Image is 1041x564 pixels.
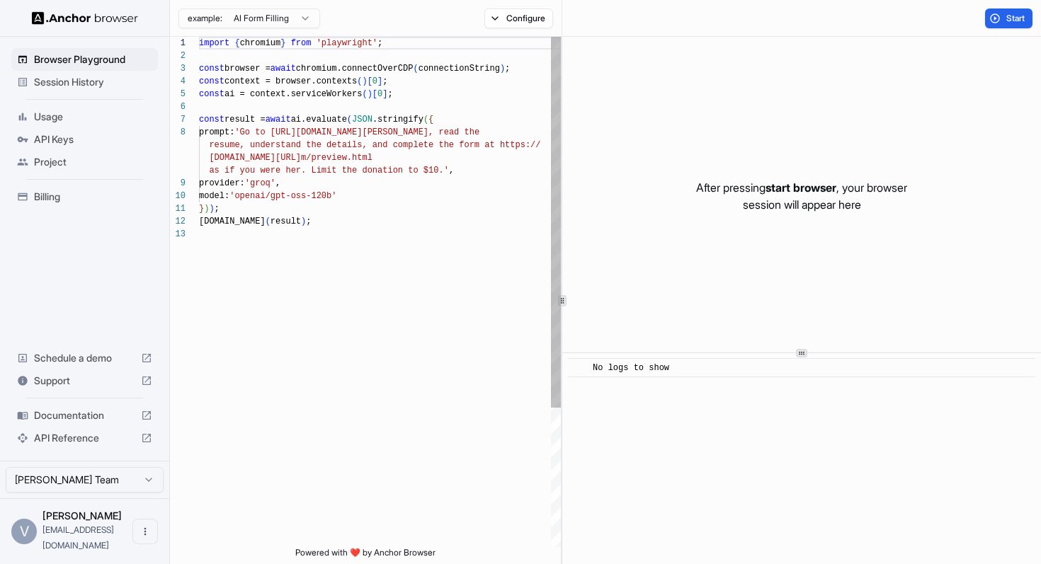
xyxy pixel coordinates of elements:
div: 9 [170,177,186,190]
span: ) [362,76,367,86]
img: Anchor Logo [32,11,138,25]
span: No logs to show [593,363,669,373]
span: , [449,166,454,175]
span: chromium.connectOverCDP [296,64,414,74]
span: Documentation [34,408,135,422]
span: 'playwright' [317,38,377,48]
div: Usage [11,105,158,128]
span: } [280,38,285,48]
div: Billing [11,185,158,208]
div: Project [11,151,158,173]
div: 2 [170,50,186,62]
span: API Keys [34,132,152,146]
span: , [275,178,280,188]
div: 5 [170,88,186,100]
span: [DOMAIN_NAME][URL] [209,153,301,163]
span: ; [505,64,510,74]
span: from [291,38,312,48]
span: orm at https:// [464,140,540,150]
span: as if you were her. Limit the donation to $10.' [209,166,448,175]
span: 'Go to [URL][DOMAIN_NAME][PERSON_NAME], re [234,127,448,137]
span: const [199,115,224,125]
span: ( [423,115,428,125]
span: [ [368,76,372,86]
button: Open menu [132,519,158,544]
div: 6 [170,100,186,113]
span: await [271,64,296,74]
div: 12 [170,215,186,228]
span: Support [34,374,135,388]
div: 4 [170,75,186,88]
div: 13 [170,228,186,241]
span: .stringify [372,115,423,125]
span: m/preview.html [301,153,372,163]
div: Session History [11,71,158,93]
span: ) [209,204,214,214]
div: API Keys [11,128,158,151]
span: prompt: [199,127,234,137]
span: ( [413,64,418,74]
span: resume, understand the details, and complete the f [209,140,464,150]
span: 'openai/gpt-oss-120b' [229,191,336,201]
span: ; [382,76,387,86]
div: API Reference [11,427,158,449]
button: Configure [484,8,553,28]
span: ​ [575,361,582,375]
span: Schedule a demo [34,351,135,365]
span: const [199,89,224,99]
div: 8 [170,126,186,139]
span: ] [377,76,382,86]
span: result [271,217,301,226]
span: ; [215,204,220,214]
span: model: [199,191,229,201]
span: ; [306,217,311,226]
span: ai = context.serviceWorkers [224,89,362,99]
span: Start [1006,13,1026,24]
span: ( [362,89,367,99]
span: provider: [199,178,245,188]
span: result = [224,115,266,125]
div: 10 [170,190,186,202]
span: ( [266,217,271,226]
div: 11 [170,202,186,215]
span: 0 [377,89,382,99]
span: Powered with ❤️ by Anchor Browser [295,547,436,564]
span: ( [347,115,352,125]
div: Schedule a demo [11,347,158,369]
div: 7 [170,113,186,126]
span: ) [500,64,505,74]
span: Session History [34,75,152,89]
span: ai.evaluate [291,115,347,125]
span: ; [387,89,392,99]
span: { [428,115,433,125]
div: Documentation [11,404,158,427]
span: browser = [224,64,271,74]
span: import [199,38,229,48]
span: const [199,76,224,86]
span: example: [188,13,222,24]
span: ) [368,89,372,99]
span: Victor Thai [42,510,122,522]
div: Support [11,369,158,392]
span: ; [377,38,382,48]
span: Project [34,155,152,169]
span: [DOMAIN_NAME] [199,217,266,226]
div: Browser Playground [11,48,158,71]
span: ] [382,89,387,99]
p: After pressing , your browser session will appear here [696,179,907,213]
span: vthai@hl.agency [42,524,114,551]
span: ) [204,204,209,214]
span: { [234,38,239,48]
span: 'groq' [245,178,275,188]
span: Billing [34,190,152,204]
span: start browser [766,180,836,195]
span: Browser Playground [34,52,152,67]
span: } [199,204,204,214]
span: 0 [372,76,377,86]
span: API Reference [34,431,135,445]
span: JSON [352,115,372,125]
span: const [199,64,224,74]
div: 1 [170,37,186,50]
div: 3 [170,62,186,75]
div: V [11,519,37,544]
